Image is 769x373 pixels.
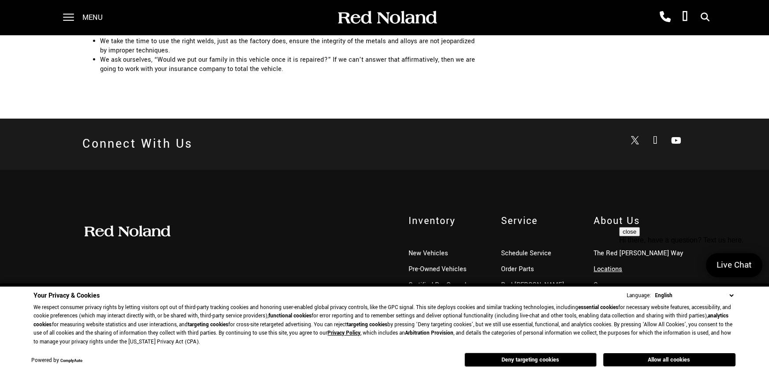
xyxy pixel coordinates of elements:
button: Allow all cookies [603,353,736,366]
a: Open Youtube-play in a new window [668,132,685,149]
p: We respect consumer privacy rights by letting visitors opt out of third-party tracking cookies an... [34,303,736,347]
span: Inventory [409,214,488,228]
h2: Connect With Us [83,132,193,157]
span: About Us [594,214,686,228]
a: Live Chat [706,253,762,277]
div: Language: [627,293,651,298]
a: Open Facebook in a new window [647,132,665,149]
strong: Arbitration Provision [405,329,454,337]
strong: analytics cookies [34,312,729,328]
span: Service [501,214,580,228]
strong: targeting cookies [347,321,388,328]
div: Powered by [32,358,83,364]
a: ComplyAuto [61,358,83,364]
span: Live Chat [712,259,756,271]
li: We ask ourselves, “Would we put our family in this vehicle once it is repaired?” If we can’t answ... [100,55,481,74]
a: Pre-Owned Vehicles [409,265,467,274]
iframe: podium webchat widget prompt [619,227,769,322]
a: Red [PERSON_NAME] Collision Center In [US_STATE][GEOGRAPHIC_DATA] [501,280,564,337]
img: Red Noland Auto Group [336,10,438,26]
a: Open Twitter in a new window [626,132,644,150]
a: Careers [594,280,616,290]
strong: functional cookies [269,312,312,320]
img: Red Noland Auto Group [83,225,171,238]
a: New Vehicles [409,249,449,258]
a: Order Parts [501,265,534,274]
strong: essential cookies [579,304,619,311]
li: We take the time to use the right welds, just as the factory does, ensure the integrity of the me... [100,37,481,55]
select: Language Select [653,291,736,300]
span: Your Privacy & Cookies [34,291,100,300]
button: Deny targeting cookies [464,353,597,367]
a: The Red [PERSON_NAME] Way [594,249,683,258]
strong: targeting cookies [188,321,229,328]
a: Certified Pre-Owned [409,280,467,290]
a: Privacy Policy [328,329,361,337]
a: Locations [594,265,622,274]
a: Schedule Service [501,249,551,258]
